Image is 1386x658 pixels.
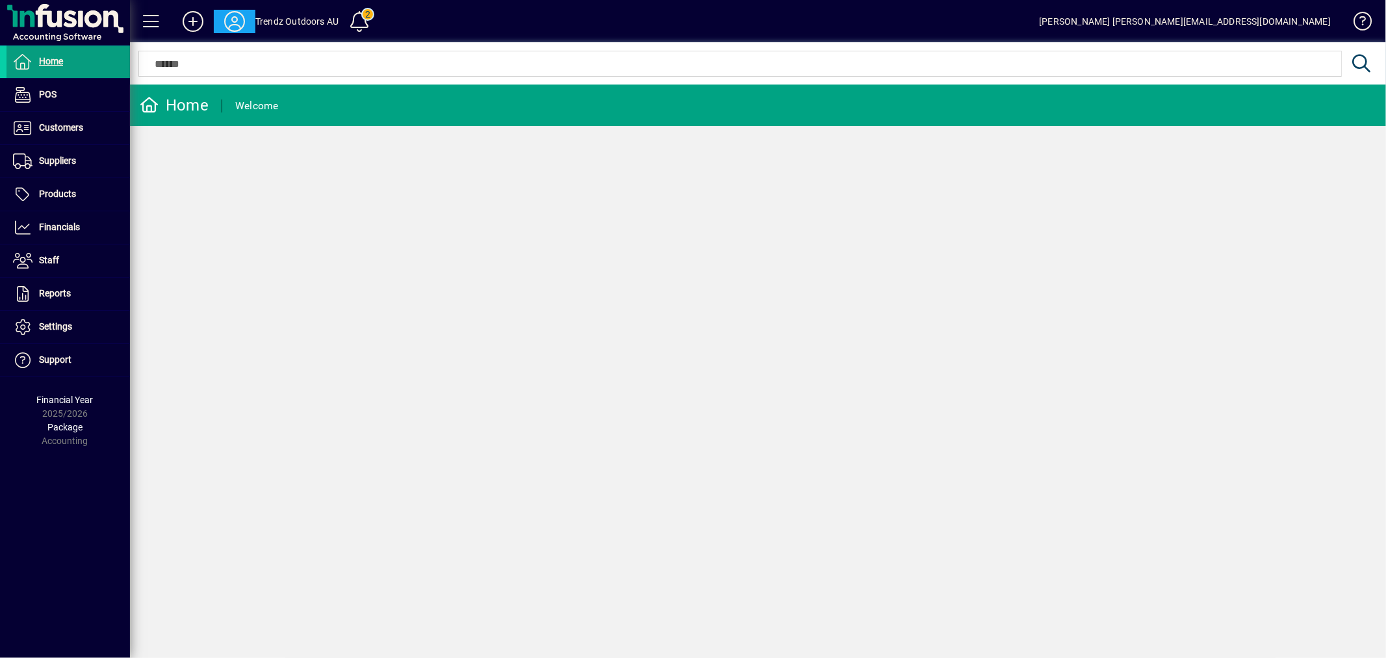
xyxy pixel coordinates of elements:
[6,178,130,211] a: Products
[39,189,76,199] span: Products
[6,145,130,178] a: Suppliers
[6,278,130,310] a: Reports
[255,11,339,32] div: Trendz Outdoors AU
[6,79,130,111] a: POS
[39,222,80,232] span: Financials
[39,89,57,99] span: POS
[37,395,94,405] span: Financial Year
[214,10,255,33] button: Profile
[47,422,83,432] span: Package
[39,288,71,298] span: Reports
[140,95,209,116] div: Home
[1344,3,1370,45] a: Knowledge Base
[6,211,130,244] a: Financials
[39,354,71,365] span: Support
[6,112,130,144] a: Customers
[6,344,130,376] a: Support
[6,244,130,277] a: Staff
[6,311,130,343] a: Settings
[39,321,72,332] span: Settings
[39,155,76,166] span: Suppliers
[172,10,214,33] button: Add
[39,122,83,133] span: Customers
[1039,11,1331,32] div: [PERSON_NAME] [PERSON_NAME][EMAIL_ADDRESS][DOMAIN_NAME]
[39,255,59,265] span: Staff
[39,56,63,66] span: Home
